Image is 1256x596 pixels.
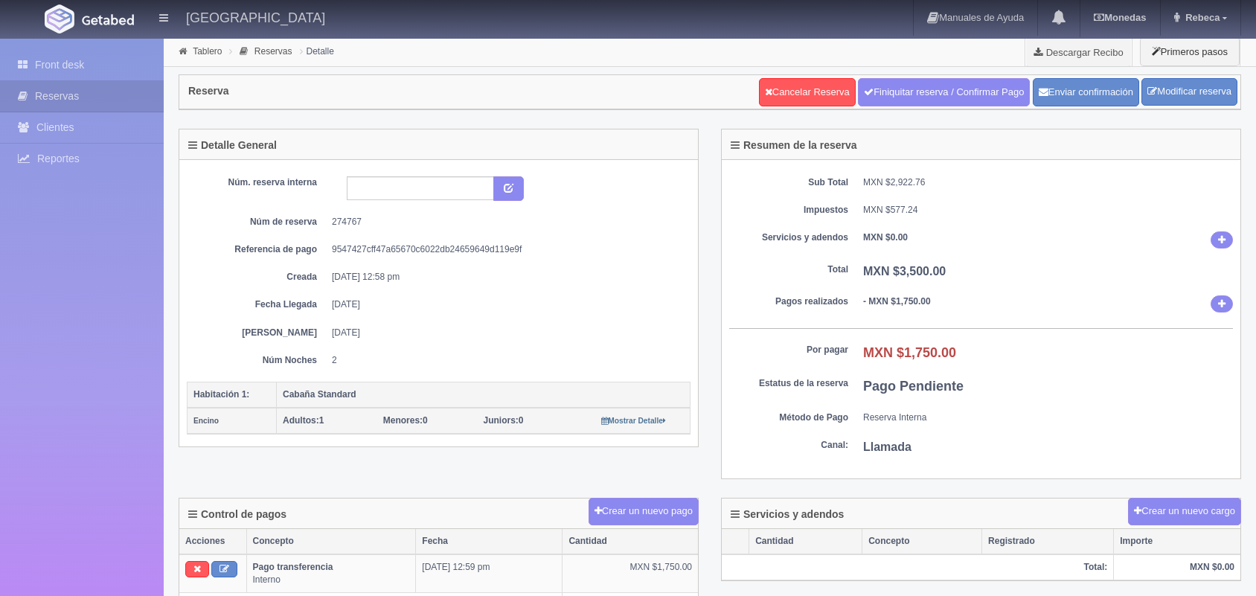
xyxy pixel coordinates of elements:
b: MXN $3,500.00 [863,265,946,278]
dd: [DATE] [332,327,679,339]
a: Finiquitar reserva / Confirmar Pago [858,78,1030,106]
button: Crear un nuevo pago [589,498,699,525]
small: Encino [193,417,219,425]
h4: [GEOGRAPHIC_DATA] [186,7,325,26]
b: Pago transferencia [253,562,333,572]
span: 1 [283,415,324,426]
dt: Núm de reserva [198,216,317,228]
dd: 2 [332,354,679,367]
span: 0 [484,415,524,426]
h4: Resumen de la reserva [731,140,857,151]
dd: [DATE] [332,298,679,311]
a: Reservas [254,46,292,57]
dt: Fecha Llegada [198,298,317,311]
strong: Adultos: [283,415,319,426]
th: Importe [1114,529,1240,554]
a: Cancelar Reserva [759,78,856,106]
dt: Núm Noches [198,354,317,367]
img: Getabed [45,4,74,33]
td: Interno [246,554,416,593]
dt: Sub Total [729,176,848,189]
dt: Impuestos [729,204,848,217]
h4: Reserva [188,86,229,97]
b: Habitación 1: [193,389,249,400]
th: MXN $0.00 [1114,554,1240,580]
b: MXN $0.00 [863,232,908,243]
td: [DATE] 12:59 pm [416,554,563,593]
button: Enviar confirmación [1033,78,1139,106]
th: Fecha [416,529,563,554]
dd: MXN $577.24 [863,204,1233,217]
dd: 274767 [332,216,679,228]
dt: Creada [198,271,317,283]
dd: 9547427cff47a65670c6022db24659649d119e9f [332,243,679,256]
dt: Núm. reserva interna [198,176,317,189]
th: Cantidad [749,529,862,554]
h4: Servicios y adendos [731,509,844,520]
b: Monedas [1094,12,1146,23]
dd: Reserva Interna [863,411,1233,424]
b: - MXN $1,750.00 [863,296,931,307]
strong: Juniors: [484,415,519,426]
th: Concepto [246,529,416,554]
a: Modificar reserva [1141,78,1237,106]
dt: Canal: [729,439,848,452]
th: Concepto [862,529,982,554]
button: Crear un nuevo cargo [1128,498,1241,525]
td: MXN $1,750.00 [563,554,698,593]
span: 0 [383,415,428,426]
dt: Pagos realizados [729,295,848,308]
dt: Referencia de pago [198,243,317,256]
dd: [DATE] 12:58 pm [332,271,679,283]
h4: Detalle General [188,140,277,151]
dt: Método de Pago [729,411,848,424]
th: Cantidad [563,529,698,554]
a: Mostrar Detalle [601,415,666,426]
dt: Total [729,263,848,276]
li: Detalle [296,44,338,58]
a: Descargar Recibo [1025,37,1132,67]
dt: Estatus de la reserva [729,377,848,390]
span: Rebeca [1182,12,1220,23]
th: Registrado [982,529,1114,554]
dt: Por pagar [729,344,848,356]
strong: Menores: [383,415,423,426]
b: Llamada [863,440,911,453]
h4: Control de pagos [188,509,286,520]
dt: [PERSON_NAME] [198,327,317,339]
th: Acciones [179,529,246,554]
small: Mostrar Detalle [601,417,666,425]
b: MXN $1,750.00 [863,345,956,360]
dd: MXN $2,922.76 [863,176,1233,189]
b: Pago Pendiente [863,379,964,394]
th: Total: [722,554,1114,580]
a: Tablero [193,46,222,57]
th: Cabaña Standard [277,382,691,408]
img: Getabed [82,14,134,25]
button: Primeros pasos [1140,37,1240,66]
dt: Servicios y adendos [729,231,848,244]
